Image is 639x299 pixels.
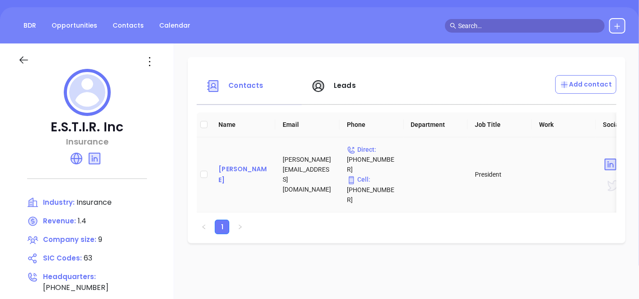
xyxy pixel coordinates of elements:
[275,112,340,137] th: Email
[334,81,356,90] span: Leads
[43,282,109,293] span: [PHONE_NUMBER]
[347,146,376,153] span: Direct :
[237,224,243,230] span: right
[347,174,397,204] p: [PHONE_NUMBER]
[43,198,75,207] span: Industry:
[468,112,532,137] th: Job Title
[233,220,247,234] button: right
[107,18,149,33] a: Contacts
[347,145,397,174] p: [PHONE_NUMBER]
[76,197,112,207] span: Insurance
[560,80,612,89] p: Add contact
[78,216,86,226] span: 1.4
[275,137,340,212] td: [PERSON_NAME][EMAIL_ADDRESS][DOMAIN_NAME]
[18,119,156,135] p: E.S.T.I.R. Inc
[215,220,229,234] li: 1
[197,220,211,234] button: left
[201,224,207,230] span: left
[340,112,404,137] th: Phone
[84,253,92,263] span: 63
[532,112,596,137] th: Work
[404,112,468,137] th: Department
[347,176,370,183] span: Cell :
[211,112,275,137] th: Name
[228,81,263,90] span: Contacts
[43,235,96,244] span: Company size:
[197,220,211,234] li: Previous Page
[64,69,111,116] img: profile logo
[468,137,532,212] td: President
[43,272,96,281] span: Headquarters:
[458,21,600,31] input: Search…
[233,220,247,234] li: Next Page
[450,23,456,29] span: search
[18,18,42,33] a: BDR
[98,234,102,245] span: 9
[18,135,156,148] p: Insurance
[43,216,76,226] span: Revenue:
[215,220,229,234] a: 1
[154,18,196,33] a: Calendar
[43,253,82,263] span: SIC Codes:
[218,164,268,185] a: [PERSON_NAME]
[46,18,103,33] a: Opportunities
